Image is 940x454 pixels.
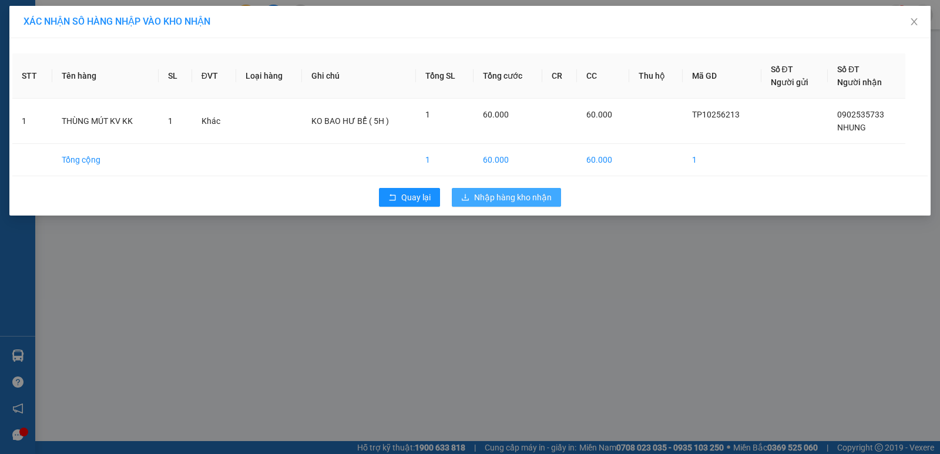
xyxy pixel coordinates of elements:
td: Khác [192,99,237,144]
td: 1 [683,144,761,176]
th: ĐVT [192,53,237,99]
span: TP10256213 [692,110,740,119]
span: Người nhận [837,78,882,87]
th: SL [159,53,192,99]
span: GIAO: [5,65,33,76]
span: 1 [28,65,33,76]
th: Ghi chú [302,53,416,99]
span: Nhập hàng kho nhận [474,191,552,204]
td: 60.000 [474,144,542,176]
span: CẨM [73,23,94,34]
span: KO BAO HƯ BỂ ( 5H ) [311,116,389,126]
span: XÁC NHẬN SỐ HÀNG NHẬP VÀO KHO NHẬN [23,16,210,27]
th: Thu hộ [629,53,683,99]
p: GỬI: [5,23,172,34]
button: downloadNhập hàng kho nhận [452,188,561,207]
span: VP Cầu Kè - [24,23,94,34]
span: Cước rồi: [4,81,49,94]
span: 0979303092 - [5,52,80,63]
span: VP Trà Vinh (Hàng) [33,39,114,51]
span: NHUNG [837,123,866,132]
th: CC [577,53,630,99]
span: Quay lại [401,191,431,204]
span: Số ĐT [837,65,860,74]
span: 0902535733 [837,110,884,119]
th: STT [12,53,52,99]
span: 60.000 [586,110,612,119]
span: 60.000 [483,110,509,119]
span: 1 [168,116,173,126]
span: close [909,17,919,26]
strong: BIÊN NHẬN GỬI HÀNG [39,6,136,18]
span: Số ĐT [771,65,793,74]
td: 1 [416,144,474,176]
th: Tên hàng [52,53,159,99]
td: 1 [12,99,52,144]
button: Close [898,6,931,39]
td: THÙNG MÚT KV KK [52,99,159,144]
th: Tổng SL [416,53,474,99]
span: 0 [52,81,59,94]
td: Tổng cộng [52,144,159,176]
span: download [461,193,469,203]
td: 60.000 [577,144,630,176]
th: Mã GD [683,53,761,99]
span: rollback [388,193,397,203]
th: CR [542,53,577,99]
span: Người gửi [771,78,808,87]
button: rollbackQuay lại [379,188,440,207]
span: trân [63,52,80,63]
span: 1 [425,110,430,119]
p: NHẬN: [5,39,172,51]
th: Loại hàng [236,53,302,99]
th: Tổng cước [474,53,542,99]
